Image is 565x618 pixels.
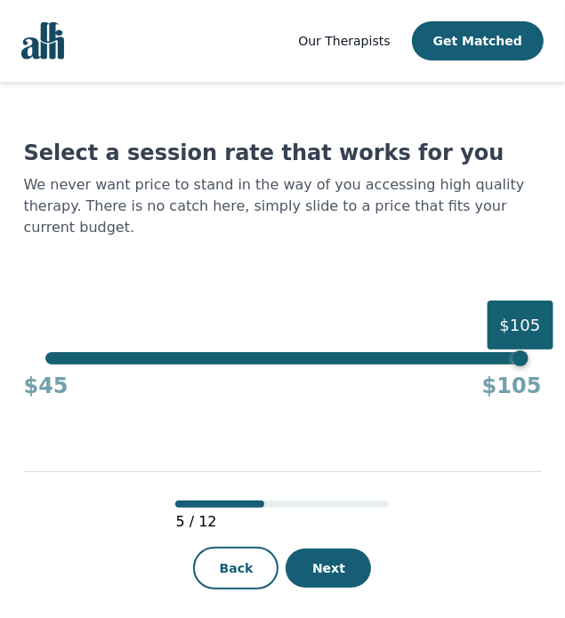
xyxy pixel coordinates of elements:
h4: $45 [23,372,68,400]
h4: $105 [482,372,542,400]
p: We never want price to stand in the way of you accessing high quality therapy. There is no catch ... [23,174,541,238]
span: Our Therapists [298,34,390,48]
img: alli logo [21,22,64,60]
button: Get Matched [412,21,544,60]
button: Next [286,549,371,588]
a: Our Therapists [298,30,390,52]
div: $105 [488,301,553,349]
p: 5 / 12 [175,511,389,533]
h1: Select a session rate that works for you [23,139,541,167]
button: Back [193,547,278,590]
